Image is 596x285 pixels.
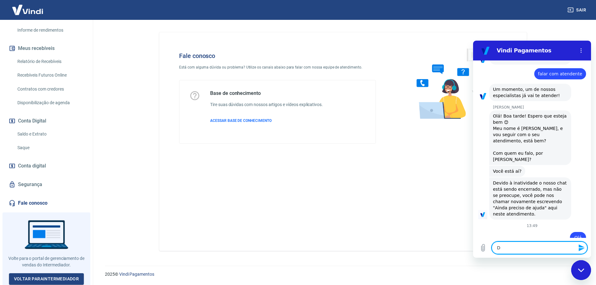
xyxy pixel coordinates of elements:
[7,196,85,210] a: Fale conosco
[15,128,85,140] a: Saldo e Extrato
[566,4,589,16] button: Sair
[210,118,272,123] span: ACESSAR BASE DE CONHECIMENTO
[119,272,154,277] a: Vindi Pagamentos
[15,69,85,82] a: Recebíveis Futuros Online
[7,159,85,173] a: Conta digital
[15,24,85,37] a: Informe de rendimentos
[7,114,85,128] button: Conta Digital
[210,101,323,108] h6: Tire suas dúvidas com nossos artigos e vídeos explicativos.
[179,65,376,70] p: Está com alguma dúvida ou problema? Utilize os canais abaixo para falar com nossa equipe de atend...
[18,162,46,170] span: Conta digital
[9,273,84,285] a: Voltar paraIntermediador
[210,118,323,123] a: ACESSAR BASE DE CONHECIMENTO
[210,90,323,96] h5: Base de conhecimento
[7,178,85,191] a: Segurança
[179,52,376,60] h4: Fale conosco
[105,271,581,278] p: 2025 ©
[15,96,85,109] a: Disponibilização de agenda
[15,141,85,154] a: Saque
[404,42,499,125] img: Fale conosco
[571,260,591,280] iframe: Botão para abrir a janela de mensagens, conversa em andamento
[473,41,591,258] iframe: Janela de mensagens
[7,0,48,19] img: Vindi
[7,42,85,55] button: Meus recebíveis
[15,83,85,96] a: Contratos com credores
[15,55,85,68] a: Relatório de Recebíveis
